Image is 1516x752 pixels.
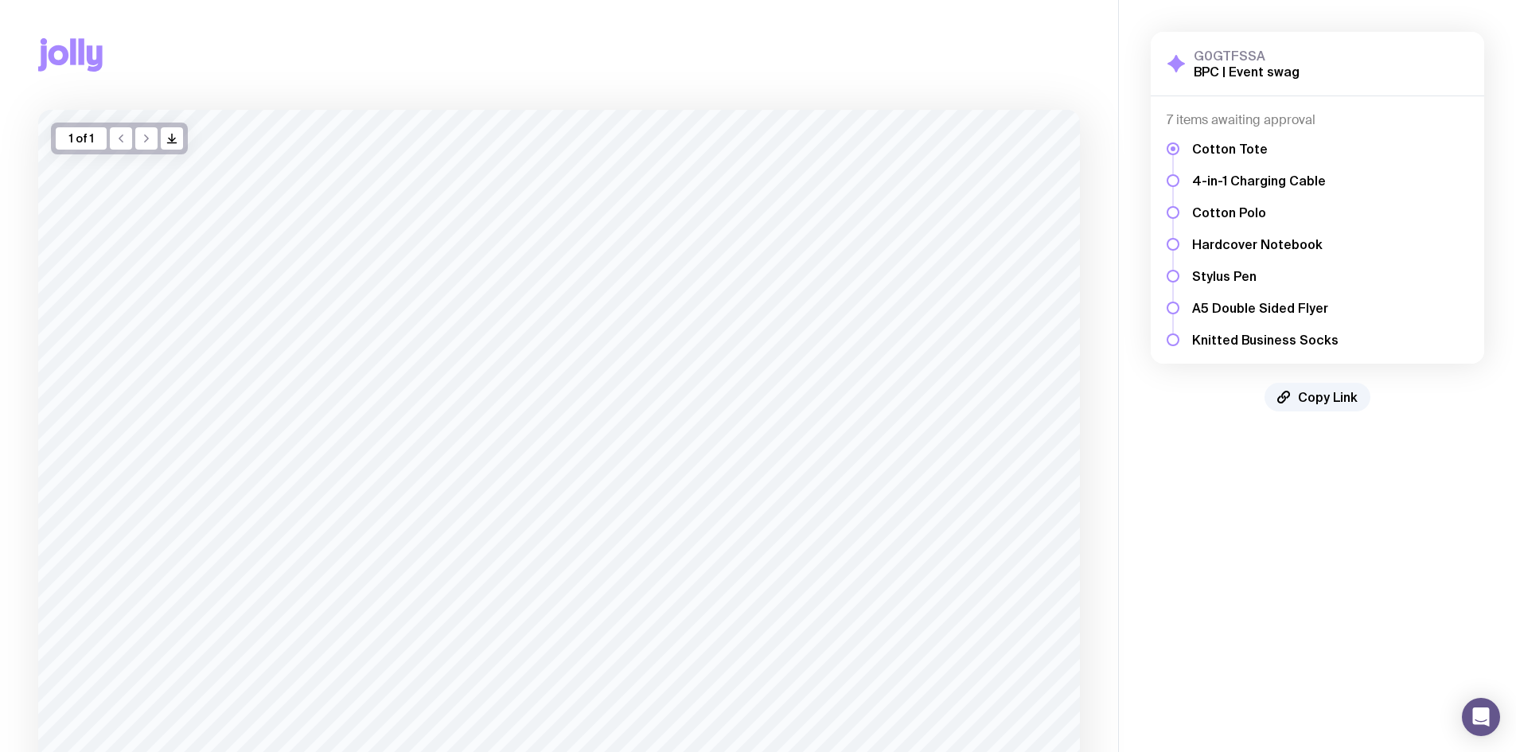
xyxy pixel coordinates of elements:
[1192,205,1339,220] h5: Cotton Polo
[1192,268,1339,284] h5: Stylus Pen
[1194,64,1300,80] h2: BPC | Event swag
[1298,389,1358,405] span: Copy Link
[1462,698,1500,736] div: Open Intercom Messenger
[56,127,107,150] div: 1 of 1
[1265,383,1370,411] button: Copy Link
[1194,48,1300,64] h3: G0GTFSSA
[1192,173,1339,189] h5: 4-in-1 Charging Cable
[1167,112,1468,128] h4: 7 items awaiting approval
[1192,236,1339,252] h5: Hardcover Notebook
[1192,141,1339,157] h5: Cotton Tote
[1192,332,1339,348] h5: Knitted Business Socks
[168,134,177,143] g: /> />
[1192,300,1339,316] h5: A5 Double Sided Flyer
[161,127,183,150] button: />/>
